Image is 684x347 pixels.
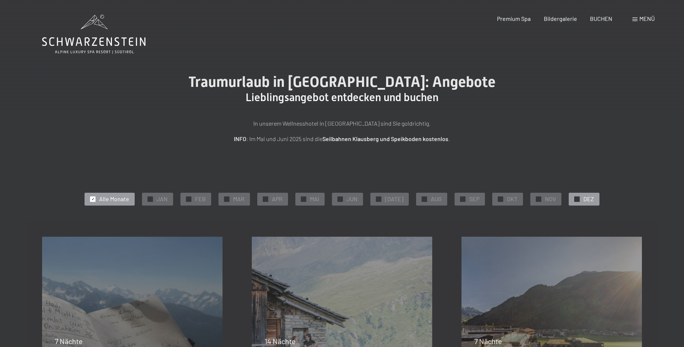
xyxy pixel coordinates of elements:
[469,195,479,203] span: SEP
[497,15,531,22] a: Premium Spa
[347,195,358,203] span: JUN
[159,134,525,144] p: : Im Mai und Juni 2025 sind die .
[322,135,448,142] strong: Seilbahnen Klausberg und Speikboden kostenlos
[431,195,442,203] span: AUG
[385,195,403,203] span: [DATE]
[545,195,556,203] span: NOV
[537,196,540,202] span: ✓
[187,196,190,202] span: ✓
[55,337,83,346] span: 7 Nächte
[195,195,206,203] span: FEB
[576,196,579,202] span: ✓
[264,196,267,202] span: ✓
[639,15,655,22] span: Menü
[157,195,168,203] span: JAN
[310,195,319,203] span: MAI
[272,195,283,203] span: APR
[474,337,502,346] span: 7 Nächte
[339,196,342,202] span: ✓
[91,196,94,202] span: ✓
[99,195,129,203] span: Alle Monate
[265,337,296,346] span: 14 Nächte
[507,195,517,203] span: OKT
[149,196,152,202] span: ✓
[499,196,502,202] span: ✓
[188,73,496,91] span: Traumurlaub in [GEOGRAPHIC_DATA]: Angebote
[423,196,426,202] span: ✓
[583,195,594,203] span: DEZ
[544,15,577,22] a: Bildergalerie
[159,119,525,128] p: In unserem Wellnesshotel in [GEOGRAPHIC_DATA] sind Sie goldrichtig.
[225,196,228,202] span: ✓
[246,91,438,104] span: Lieblingsangebot entdecken und buchen
[234,135,246,142] strong: INFO
[377,196,380,202] span: ✓
[461,196,464,202] span: ✓
[302,196,305,202] span: ✓
[233,195,244,203] span: MAR
[590,15,612,22] a: BUCHEN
